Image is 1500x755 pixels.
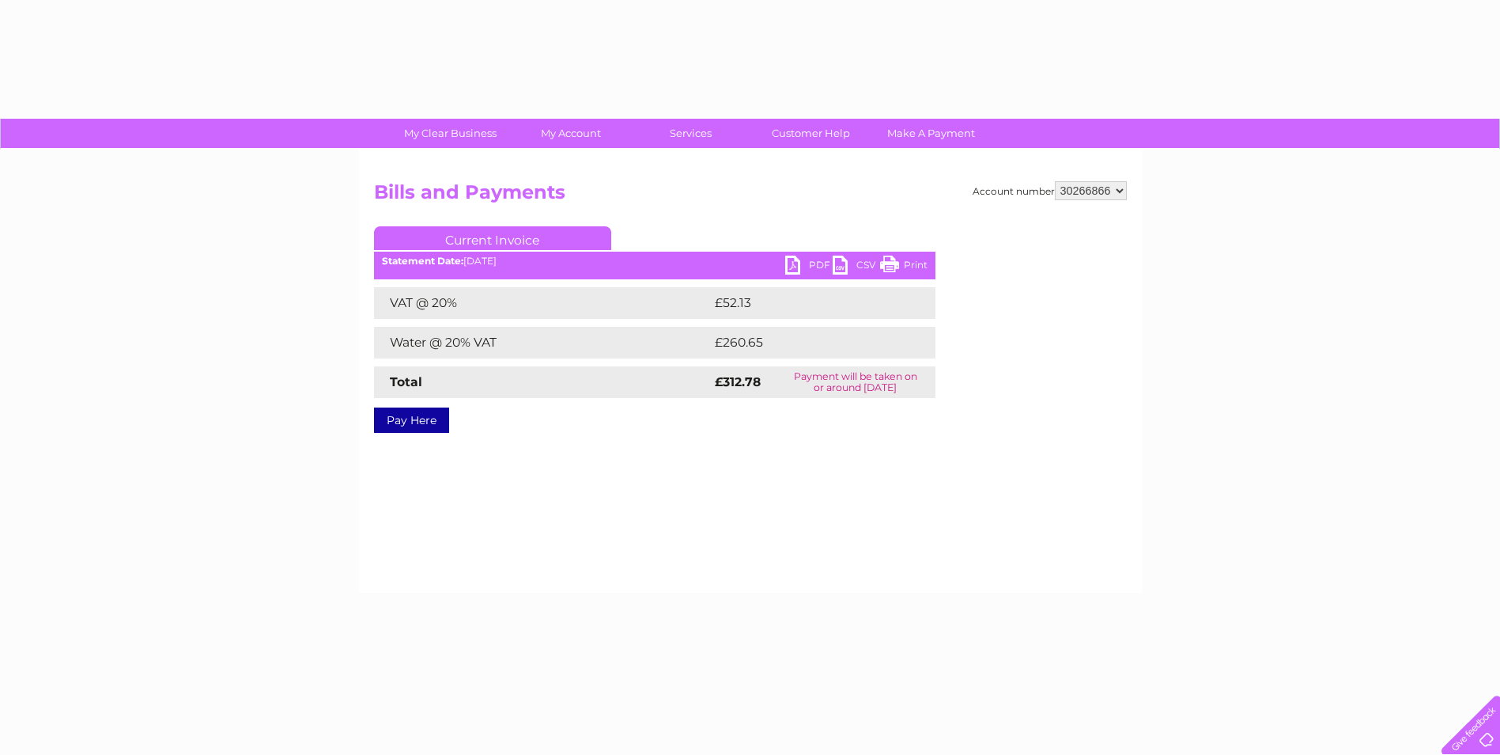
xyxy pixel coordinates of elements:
td: £260.65 [711,327,908,359]
a: Services [625,119,756,148]
td: Payment will be taken on or around [DATE] [776,366,935,398]
h2: Bills and Payments [374,181,1127,211]
div: Account number [973,181,1127,200]
a: Pay Here [374,408,449,433]
td: Water @ 20% VAT [374,327,711,359]
a: My Account [505,119,636,148]
a: PDF [785,256,833,279]
b: Statement Date: [382,255,463,267]
a: Customer Help [746,119,876,148]
div: [DATE] [374,256,935,267]
a: Make A Payment [866,119,996,148]
a: CSV [833,256,880,279]
a: Print [880,256,928,279]
strong: £312.78 [715,374,761,389]
a: My Clear Business [385,119,516,148]
td: VAT @ 20% [374,287,711,319]
td: £52.13 [711,287,901,319]
a: Current Invoice [374,226,611,250]
strong: Total [390,374,422,389]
